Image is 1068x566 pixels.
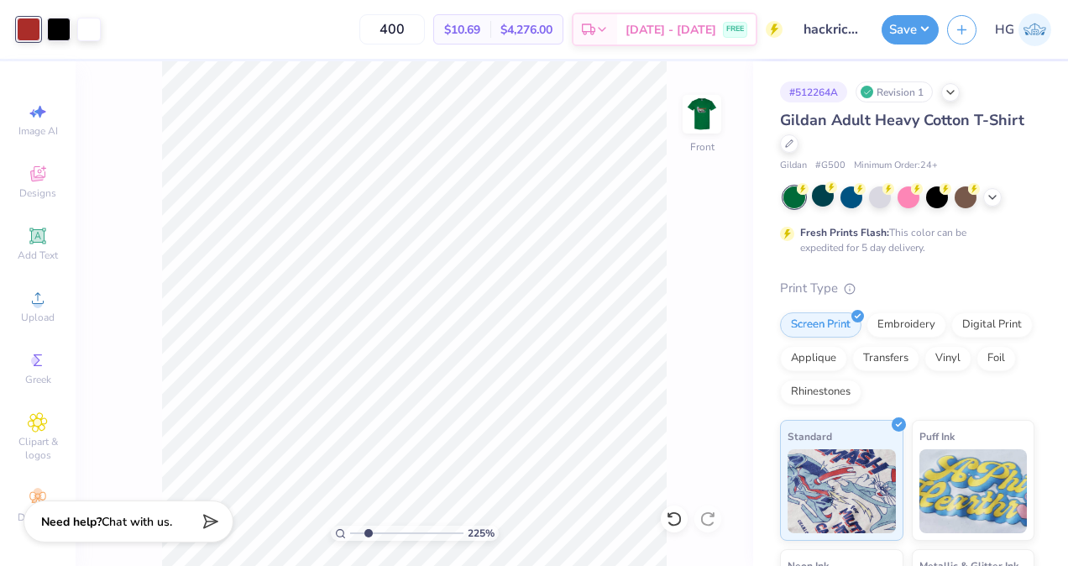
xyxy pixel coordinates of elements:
[852,346,919,371] div: Transfers
[976,346,1016,371] div: Foil
[468,526,495,541] span: 225 %
[856,81,933,102] div: Revision 1
[690,139,715,155] div: Front
[780,380,861,405] div: Rhinestones
[8,435,67,462] span: Clipart & logos
[951,312,1033,338] div: Digital Print
[1018,13,1051,46] img: Harry Gold
[25,373,51,386] span: Greek
[800,225,1007,255] div: This color can be expedited for 5 day delivery.
[882,15,939,45] button: Save
[788,449,896,533] img: Standard
[791,13,873,46] input: Untitled Design
[995,13,1051,46] a: HG
[788,427,832,445] span: Standard
[780,279,1034,298] div: Print Type
[866,312,946,338] div: Embroidery
[18,511,58,524] span: Decorate
[444,21,480,39] span: $10.69
[780,346,847,371] div: Applique
[919,449,1028,533] img: Puff Ink
[800,226,889,239] strong: Fresh Prints Flash:
[18,249,58,262] span: Add Text
[924,346,971,371] div: Vinyl
[780,81,847,102] div: # 512264A
[18,124,58,138] span: Image AI
[102,514,172,530] span: Chat with us.
[780,159,807,173] span: Gildan
[500,21,552,39] span: $4,276.00
[919,427,955,445] span: Puff Ink
[726,24,744,35] span: FREE
[359,14,425,45] input: – –
[19,186,56,200] span: Designs
[854,159,938,173] span: Minimum Order: 24 +
[626,21,716,39] span: [DATE] - [DATE]
[780,110,1024,130] span: Gildan Adult Heavy Cotton T-Shirt
[815,159,845,173] span: # G500
[780,312,861,338] div: Screen Print
[21,311,55,324] span: Upload
[41,514,102,530] strong: Need help?
[685,97,719,131] img: Front
[995,20,1014,39] span: HG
